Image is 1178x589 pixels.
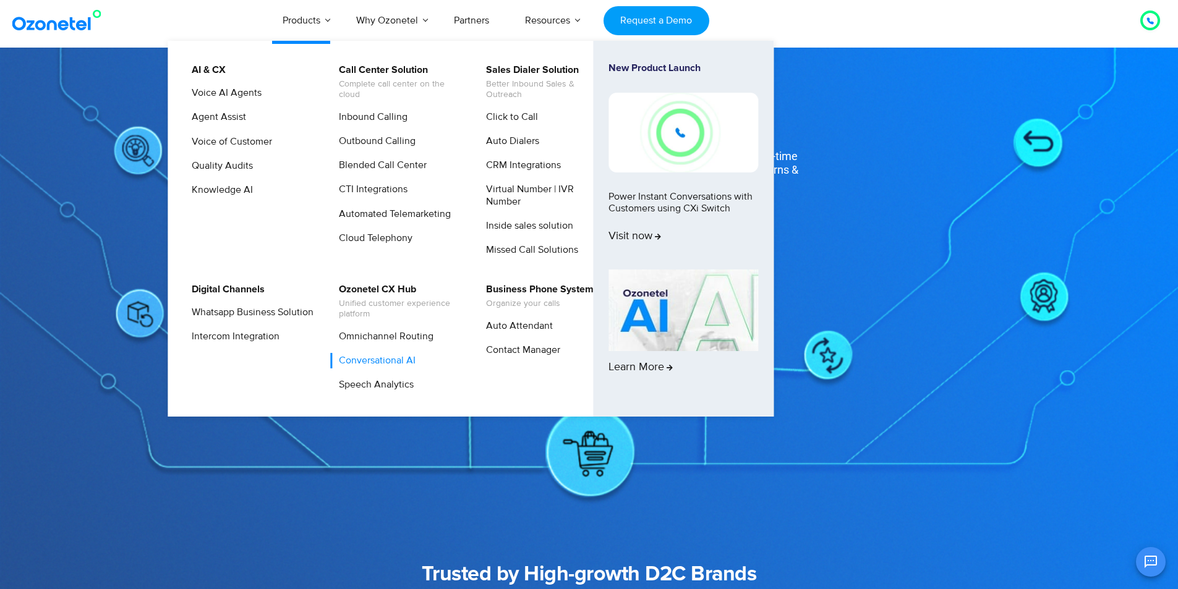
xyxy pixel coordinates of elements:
[184,305,315,320] a: Whatsapp Business Solution
[478,282,595,311] a: Business Phone SystemOrganize your calls
[184,85,263,101] a: Voice AI Agents
[478,318,555,334] a: Auto Attendant
[478,133,541,149] a: Auto Dialers
[221,562,957,587] h2: Trusted by High-growth D2C Brands
[339,79,461,100] span: Complete call center on the cloud
[331,377,416,392] a: Speech Analytics
[608,269,758,351] img: AI
[608,361,673,375] span: Learn More
[331,206,453,222] a: Automated Telemarketing
[331,182,409,197] a: CTI Integrations
[608,93,758,172] img: New-Project-17.png
[478,109,540,125] a: Click to Call
[184,158,255,174] a: Quality Audits
[331,282,463,321] a: Ozonetel CX HubUnified customer experience platform
[331,133,417,149] a: Outbound Calling
[478,182,610,209] a: Virtual Number | IVR Number
[184,329,281,344] a: Intercom Integration
[478,158,563,173] a: CRM Integrations
[331,109,409,125] a: Inbound Calling
[184,109,248,125] a: Agent Assist
[608,230,661,244] span: Visit now
[184,182,255,198] a: Knowledge AI
[608,269,758,396] a: Learn More
[339,299,461,320] span: Unified customer experience platform
[331,62,463,102] a: Call Center SolutionComplete call center on the cloud
[604,6,709,35] a: Request a Demo
[331,353,417,368] a: Conversational AI
[608,62,758,265] a: New Product LaunchPower Instant Conversations with Customers using CXi SwitchVisit now
[1136,547,1166,577] button: Open chat
[478,62,610,102] a: Sales Dialer SolutionBetter Inbound Sales & Outreach
[184,282,267,297] a: Digital Channels
[478,218,575,234] a: Inside sales solution
[486,79,608,100] span: Better Inbound Sales & Outreach
[331,231,414,246] a: Cloud Telephony
[184,134,274,150] a: Voice of Customer
[331,158,429,173] a: Blended Call Center
[486,299,594,309] span: Organize your calls
[331,329,435,344] a: Omnichannel Routing
[478,242,580,258] a: Missed Call Solutions
[478,342,562,358] a: Contact Manager
[184,62,228,78] a: AI & CX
